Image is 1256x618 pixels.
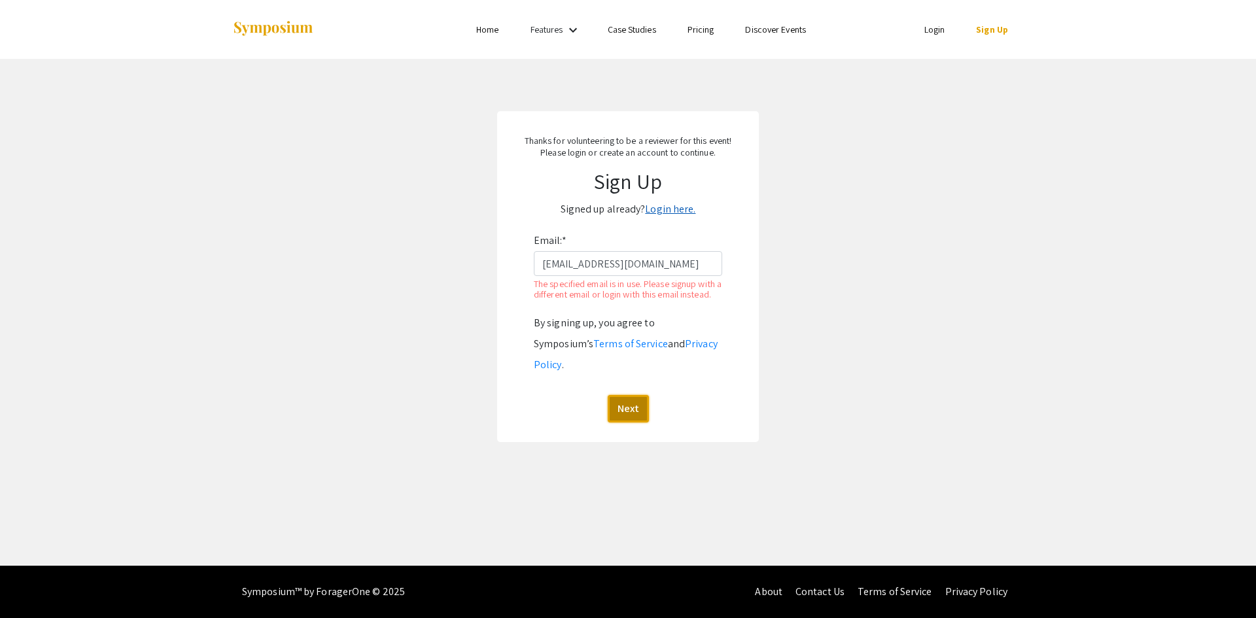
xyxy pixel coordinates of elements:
a: Sign Up [976,24,1008,35]
a: Discover Events [745,24,806,35]
div: By signing up, you agree to Symposium’s and . [534,313,722,375]
a: Login [924,24,945,35]
label: Email: [534,230,567,251]
h1: Sign Up [510,169,746,194]
button: Next [608,395,649,422]
p: The specified email is in use. Please signup with a different email or login with this email inst... [534,276,722,300]
a: Contact Us [795,585,845,598]
a: Home [476,24,498,35]
div: Symposium™ by ForagerOne © 2025 [242,566,405,618]
a: Privacy Policy [534,337,718,371]
a: Privacy Policy [945,585,1007,598]
img: Symposium by ForagerOne [232,20,314,38]
a: Terms of Service [593,337,668,351]
a: Login here. [645,202,695,216]
p: Please login or create an account to continue. [510,146,746,158]
a: Pricing [688,24,714,35]
a: Features [531,24,563,35]
p: Thanks for volunteering to be a reviewer for this event! [510,135,746,146]
a: Case Studies [608,24,656,35]
mat-icon: Expand Features list [565,22,581,38]
a: About [755,585,782,598]
p: Signed up already? [510,199,746,220]
a: Terms of Service [858,585,932,598]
